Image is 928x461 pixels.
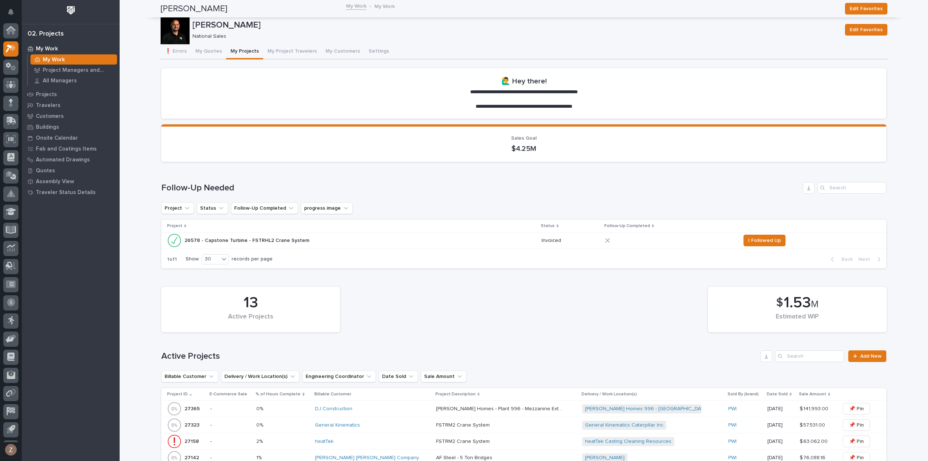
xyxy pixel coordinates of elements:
[775,350,844,362] input: Search
[36,124,59,131] p: Buildings
[36,135,78,141] p: Onsite Calendar
[321,44,364,59] button: My Customers
[174,294,328,312] div: 13
[436,404,564,412] p: Clayton Homes - Plant 996 - Mezzanine Extension and Catwalk
[263,44,321,59] button: My Project Travelers
[501,77,547,86] h2: 🙋‍♂️ Hey there!
[767,390,788,398] p: Date Sold
[585,455,625,461] a: [PERSON_NAME]
[728,422,737,428] a: PWI
[848,350,886,362] a: Add New
[22,89,120,100] a: Projects
[161,183,800,193] h1: Follow-Up Needed
[167,390,188,398] p: Project ID
[811,300,819,309] span: M
[36,146,97,152] p: Fab and Coatings Items
[161,251,183,268] p: 1 of 1
[210,422,251,428] p: -
[210,406,251,412] p: -
[849,437,864,446] span: 📌 Pin
[36,102,61,109] p: Travelers
[581,390,637,398] p: Delivery / Work Location(s)
[743,235,786,246] button: I Followed Up
[800,453,827,461] p: $ 76,088.16
[43,78,77,84] p: All Managers
[728,406,737,412] a: PWI
[36,178,74,185] p: Assembly View
[231,202,298,214] button: Follow-Up Completed
[845,24,887,36] button: Edit Favorites
[817,182,886,194] div: Search
[3,442,18,457] button: users-avatar
[585,406,708,412] a: [PERSON_NAME] Homes 996 - [GEOGRAPHIC_DATA]
[22,187,120,198] a: Traveler Status Details
[22,122,120,132] a: Buildings
[728,455,737,461] a: PWI
[167,222,182,230] p: Project
[161,417,886,433] tr: 2732327323 -0%0% General Kinematics FSTRM2 Crane SystemFSTRM2 Crane System General Kinematics Cat...
[784,295,811,310] span: 1.53
[232,256,273,262] p: records per page
[9,9,18,20] div: Notifications
[436,453,494,461] p: AF Steel - 5 Ton Bridges
[256,421,265,428] p: 0%
[436,421,491,428] p: FSTRM2 Crane System
[22,165,120,176] a: Quotes
[379,371,418,382] button: Date Sold
[185,404,201,412] p: 27365
[185,453,200,461] p: 27142
[767,422,794,428] p: [DATE]
[843,436,870,447] button: 📌 Pin
[776,296,783,310] span: $
[22,176,120,187] a: Assembly View
[64,4,78,17] img: Workspace Logo
[511,136,536,141] span: Sales Goal
[364,44,393,59] button: Settings
[720,313,874,328] div: Estimated WIP
[43,67,114,74] p: Project Managers and Engineers
[161,351,758,362] h1: Active Projects
[185,421,201,428] p: 27323
[728,390,759,398] p: Sold By (brand)
[221,371,299,382] button: Delivery / Work Location(s)
[346,1,366,10] a: My Work
[170,144,878,153] p: $4.25M
[22,143,120,154] a: Fab and Coatings Items
[843,403,870,415] button: 📌 Pin
[256,390,301,398] p: % of Hours Complete
[22,154,120,165] a: Automated Drawings
[315,406,352,412] a: DJ Construction
[843,419,870,431] button: 📌 Pin
[226,44,263,59] button: My Projects
[161,371,218,382] button: Billable Customer
[3,4,18,20] button: Notifications
[541,222,555,230] p: Status
[161,44,191,59] button: ❗ Errors
[28,30,64,38] div: 02. Projects
[256,404,265,412] p: 0%
[36,157,90,163] p: Automated Drawings
[161,401,886,417] tr: 2736527365 -0%0% DJ Construction [PERSON_NAME] Homes - Plant 996 - Mezzanine Extension and Catwal...
[161,202,194,214] button: Project
[256,437,264,445] p: 2%
[185,236,311,244] p: 26578 - Capstone Turbine - FSTRHL2 Crane System
[174,313,328,328] div: Active Projects
[161,232,886,248] tr: 26578 - Capstone Turbine - FSTRHL2 Crane System26578 - Capstone Turbine - FSTRHL2 Crane System In...
[315,422,360,428] a: General Kinematics
[767,439,794,445] p: [DATE]
[849,421,864,429] span: 📌 Pin
[436,437,491,445] p: FSTRM2 Crane System
[210,455,251,461] p: -
[850,25,883,34] span: Edit Favorites
[186,256,199,262] p: Show
[858,256,874,263] span: Next
[585,422,663,428] a: General Kinematics Caterpillar Inc
[421,371,467,382] button: Sale Amount
[36,189,96,196] p: Traveler Status Details
[800,404,830,412] p: $ 141,993.00
[202,255,219,263] div: 30
[185,437,200,445] p: 27158
[22,43,120,54] a: My Work
[36,113,64,120] p: Customers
